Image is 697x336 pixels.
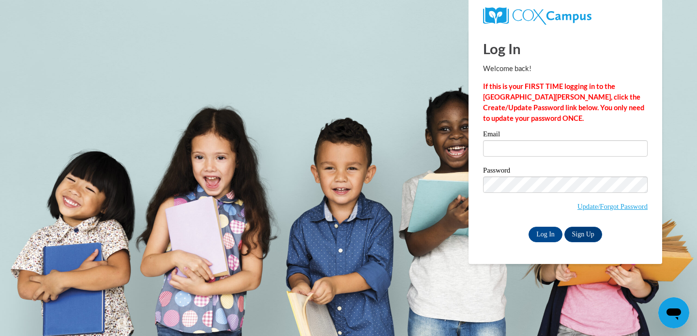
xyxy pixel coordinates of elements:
[483,7,591,25] img: COX Campus
[483,167,648,176] label: Password
[658,297,689,328] iframe: Button to launch messaging window
[483,39,648,58] h1: Log In
[483,7,648,25] a: COX Campus
[564,227,602,242] a: Sign Up
[483,63,648,74] p: Welcome back!
[577,203,648,210] a: Update/Forgot Password
[483,82,644,122] strong: If this is your FIRST TIME logging in to the [GEOGRAPHIC_DATA][PERSON_NAME], click the Create/Upd...
[529,227,562,242] input: Log In
[483,131,648,140] label: Email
